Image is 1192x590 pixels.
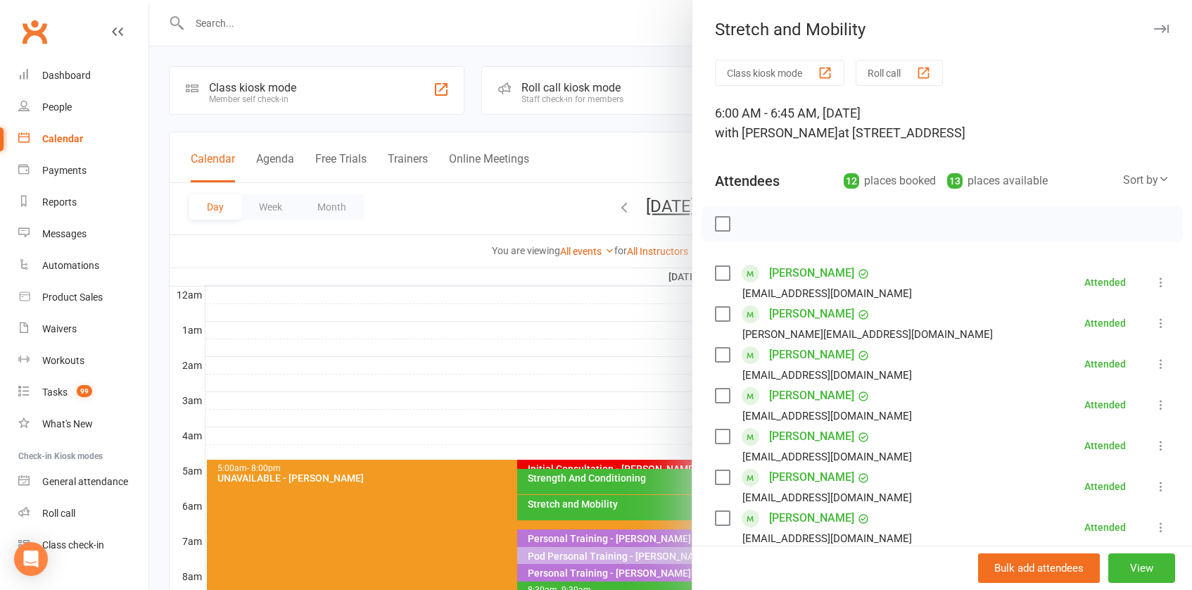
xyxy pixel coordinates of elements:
div: Attended [1084,359,1126,369]
a: Workouts [18,345,148,377]
div: [PERSON_NAME][EMAIL_ADDRESS][DOMAIN_NAME] [742,325,993,344]
div: Messages [42,228,87,239]
div: Sort by [1123,171,1169,189]
a: Reports [18,187,148,218]
button: Roll call [856,60,943,86]
div: Attended [1084,522,1126,532]
a: Clubworx [17,14,52,49]
a: Dashboard [18,60,148,92]
a: Class kiosk mode [18,529,148,561]
a: Messages [18,218,148,250]
a: Tasks 99 [18,377,148,408]
div: General attendance [42,476,128,487]
a: Waivers [18,313,148,345]
div: [EMAIL_ADDRESS][DOMAIN_NAME] [742,284,912,303]
div: 12 [844,173,859,189]
a: People [18,92,148,123]
div: People [42,101,72,113]
a: Product Sales [18,282,148,313]
div: Attendees [715,171,780,191]
a: Automations [18,250,148,282]
div: Product Sales [42,291,103,303]
div: Dashboard [42,70,91,81]
a: What's New [18,408,148,440]
div: Automations [42,260,99,271]
div: Class check-in [42,539,104,551]
a: Calendar [18,123,148,155]
div: [EMAIL_ADDRESS][DOMAIN_NAME] [742,489,912,507]
div: Open Intercom Messenger [14,542,48,576]
div: Reports [42,196,77,208]
div: Workouts [42,355,84,366]
div: Waivers [42,323,77,334]
a: [PERSON_NAME] [769,344,854,366]
div: places booked [844,171,936,191]
div: What's New [42,418,93,429]
div: Roll call [42,508,75,519]
div: Attended [1084,441,1126,451]
a: [PERSON_NAME] [769,384,854,407]
a: [PERSON_NAME] [769,507,854,529]
span: at [STREET_ADDRESS] [838,125,965,140]
button: Class kiosk mode [715,60,844,86]
div: Tasks [42,387,68,398]
span: with [PERSON_NAME] [715,125,838,140]
div: [EMAIL_ADDRESS][DOMAIN_NAME] [742,529,912,548]
span: 99 [77,385,92,397]
div: places available [947,171,1048,191]
div: 6:00 AM - 6:45 AM, [DATE] [715,103,1169,143]
div: 13 [947,173,963,189]
a: [PERSON_NAME] [769,262,854,284]
button: Bulk add attendees [978,553,1100,583]
div: [EMAIL_ADDRESS][DOMAIN_NAME] [742,366,912,384]
div: [EMAIL_ADDRESS][DOMAIN_NAME] [742,448,912,466]
div: Attended [1084,482,1126,491]
div: Stretch and Mobility [692,20,1192,39]
div: [EMAIL_ADDRESS][DOMAIN_NAME] [742,407,912,425]
button: View [1108,553,1175,583]
div: Calendar [42,133,83,144]
div: Payments [42,165,87,176]
a: [PERSON_NAME] [769,303,854,325]
a: [PERSON_NAME] [769,425,854,448]
div: Attended [1084,277,1126,287]
a: Payments [18,155,148,187]
a: [PERSON_NAME] [769,466,854,489]
div: Attended [1084,400,1126,410]
a: Roll call [18,498,148,529]
a: General attendance kiosk mode [18,466,148,498]
div: Attended [1084,318,1126,328]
